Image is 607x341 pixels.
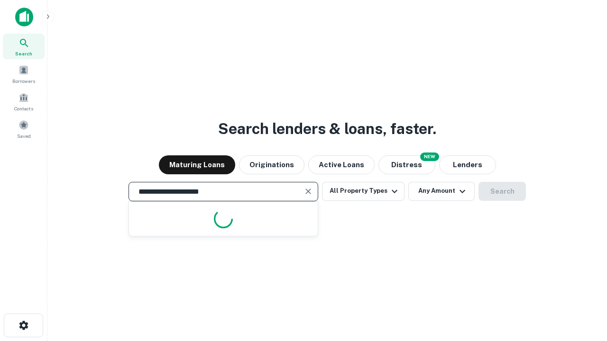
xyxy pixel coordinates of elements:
button: Maturing Loans [159,155,235,174]
button: All Property Types [322,182,405,201]
img: capitalize-icon.png [15,8,33,27]
a: Contacts [3,89,45,114]
a: Borrowers [3,61,45,87]
button: Active Loans [308,155,375,174]
h3: Search lenders & loans, faster. [218,117,436,140]
a: Search [3,34,45,59]
button: Lenders [439,155,496,174]
span: Search [15,50,32,57]
span: Borrowers [12,77,35,85]
iframe: Chat Widget [560,265,607,311]
button: Search distressed loans with lien and other non-mortgage details. [378,155,435,174]
span: Saved [17,132,31,140]
div: NEW [420,153,439,161]
a: Saved [3,116,45,142]
button: Any Amount [408,182,475,201]
button: Originations [239,155,304,174]
span: Contacts [14,105,33,112]
button: Clear [302,185,315,198]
